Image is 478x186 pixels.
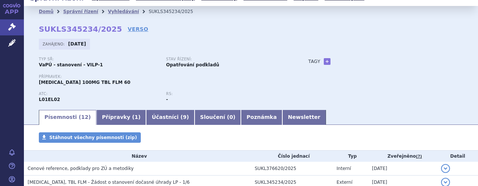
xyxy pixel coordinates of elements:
[39,75,294,79] p: Přípravek:
[368,151,437,162] th: Zveřejněno
[333,151,368,162] th: Typ
[166,62,219,67] strong: Opatřování podkladů
[229,114,233,120] span: 0
[49,135,137,140] span: Stáhnout všechny písemnosti (zip)
[108,9,139,14] a: Vyhledávání
[43,41,66,47] span: Zahájeno:
[368,162,437,176] td: [DATE]
[183,114,187,120] span: 9
[336,180,352,185] span: Externí
[96,110,146,125] a: Přípravky (1)
[195,110,241,125] a: Sloučení (0)
[437,151,478,162] th: Detail
[166,57,286,62] p: Stav řízení:
[146,110,194,125] a: Účastníci (9)
[63,9,98,14] a: Správní řízení
[39,132,141,143] a: Stáhnout všechny písemnosti (zip)
[68,41,86,47] strong: [DATE]
[128,25,148,33] a: VERSO
[39,57,159,62] p: Typ SŘ:
[241,110,282,125] a: Poznámka
[39,62,103,67] strong: VaPÚ - stanovení - VILP-1
[251,151,333,162] th: Číslo jednací
[81,114,88,120] span: 12
[134,114,138,120] span: 1
[166,92,286,96] p: RS:
[39,97,60,102] strong: AKALABRUTINIB
[324,58,330,65] a: +
[24,151,251,162] th: Název
[39,25,122,34] strong: SUKLS345234/2025
[39,92,159,96] p: ATC:
[416,154,422,159] abbr: (?)
[28,166,134,171] span: Cenové reference, podklady pro ZÚ a metodiky
[441,164,450,173] button: detail
[251,162,333,176] td: SUKL376620/2025
[39,9,53,14] a: Domů
[149,6,203,17] li: SUKLS345234/2025
[39,110,96,125] a: Písemnosti (12)
[282,110,326,125] a: Newsletter
[308,57,320,66] h3: Tagy
[28,180,190,185] span: CALQUENCE, TBL FLM - Žádost o stanovení dočasné úhrady LP - 1/6
[39,80,130,85] span: [MEDICAL_DATA] 100MG TBL FLM 60
[166,97,168,102] strong: -
[336,166,351,171] span: Interní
